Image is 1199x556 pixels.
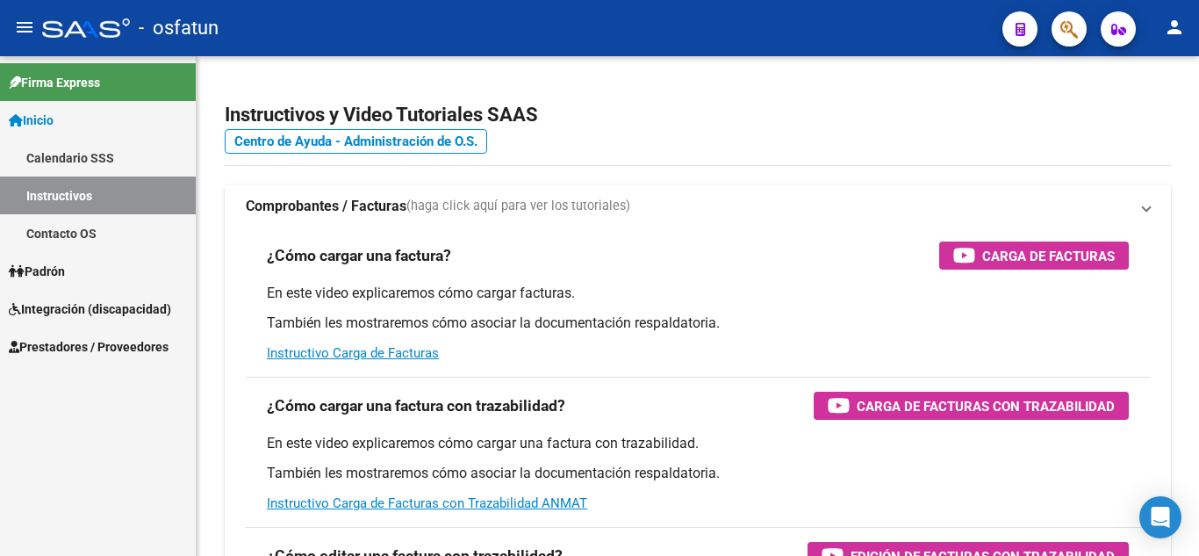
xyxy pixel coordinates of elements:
[857,395,1115,417] span: Carga de Facturas con Trazabilidad
[9,111,54,130] span: Inicio
[267,345,439,361] a: Instructivo Carga de Facturas
[1139,496,1181,538] div: Open Intercom Messenger
[14,17,35,38] mat-icon: menu
[246,197,406,216] strong: Comprobantes / Facturas
[225,185,1171,227] mat-expansion-panel-header: Comprobantes / Facturas(haga click aquí para ver los tutoriales)
[225,98,1171,132] h2: Instructivos y Video Tutoriales SAAS
[1164,17,1185,38] mat-icon: person
[139,9,219,47] span: - osfatun
[267,243,451,268] h3: ¿Cómo cargar una factura?
[9,73,100,92] span: Firma Express
[9,337,169,357] span: Prestadores / Proveedores
[267,434,1129,453] p: En este video explicaremos cómo cargar una factura con trazabilidad.
[267,495,587,511] a: Instructivo Carga de Facturas con Trazabilidad ANMAT
[406,197,630,216] span: (haga click aquí para ver los tutoriales)
[225,129,487,154] a: Centro de Ayuda - Administración de O.S.
[267,464,1129,483] p: También les mostraremos cómo asociar la documentación respaldatoria.
[939,242,1129,270] button: Carga de Facturas
[267,284,1129,303] p: En este video explicaremos cómo cargar facturas.
[814,392,1129,420] button: Carga de Facturas con Trazabilidad
[267,394,565,418] h3: ¿Cómo cargar una factura con trazabilidad?
[267,314,1129,333] p: También les mostraremos cómo asociar la documentación respaldatoria.
[9,300,171,319] span: Integración (discapacidad)
[982,245,1115,267] span: Carga de Facturas
[9,262,65,281] span: Padrón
